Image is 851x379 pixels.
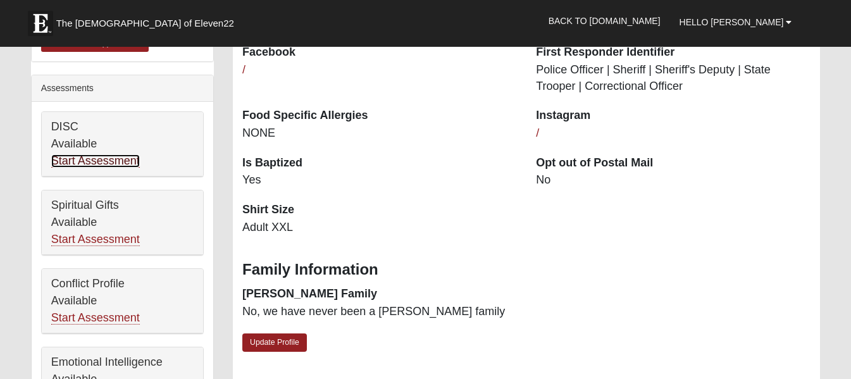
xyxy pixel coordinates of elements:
a: Start Assessment [51,154,140,168]
a: Update Profile [242,333,307,352]
dt: Food Specific Allergies [242,108,517,124]
dd: No [536,172,811,189]
a: / [536,127,539,139]
dt: Facebook [242,44,517,61]
div: Conflict Profile Available [42,269,203,333]
a: The [DEMOGRAPHIC_DATA] of Eleven22 [22,4,275,36]
dd: Police Officer | Sheriff | Sheriff's Deputy | State Trooper | Correctional Officer [536,62,811,94]
dt: Shirt Size [242,202,517,218]
div: DISC Available [42,112,203,177]
dd: Adult XXL [242,220,517,236]
dt: [PERSON_NAME] Family [242,286,517,302]
span: Hello [PERSON_NAME] [680,17,784,27]
div: Assessments [32,75,213,102]
a: Hello [PERSON_NAME] [670,6,802,38]
a: Start Assessment [51,311,140,325]
dd: No, we have never been a [PERSON_NAME] family [242,304,517,320]
a: / [242,63,245,76]
img: Eleven22 logo [28,11,53,36]
dd: Yes [242,172,517,189]
a: Back to [DOMAIN_NAME] [539,5,670,37]
div: Spiritual Gifts Available [42,190,203,255]
span: The [DEMOGRAPHIC_DATA] of Eleven22 [56,17,234,30]
dt: Opt out of Postal Mail [536,155,811,171]
dt: Instagram [536,108,811,124]
dt: Is Baptized [242,155,517,171]
h3: Family Information [242,261,811,279]
dt: First Responder Identifier [536,44,811,61]
a: Start Assessment [51,233,140,246]
dd: NONE [242,125,517,142]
